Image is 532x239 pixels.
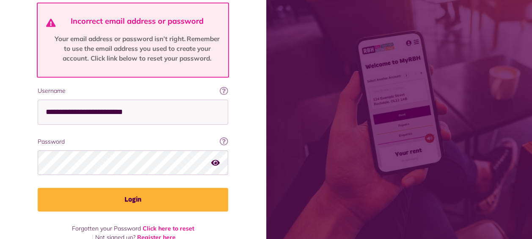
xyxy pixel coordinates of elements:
[51,17,223,26] h4: Incorrect email address or password
[38,86,228,95] label: Username
[38,137,228,146] label: Password
[72,225,141,232] span: Forgotten your Password
[38,188,228,211] button: Login
[51,34,223,64] p: Your email address or password isn’t right. Remember to use the email address you used to create ...
[143,225,194,232] a: Click here to reset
